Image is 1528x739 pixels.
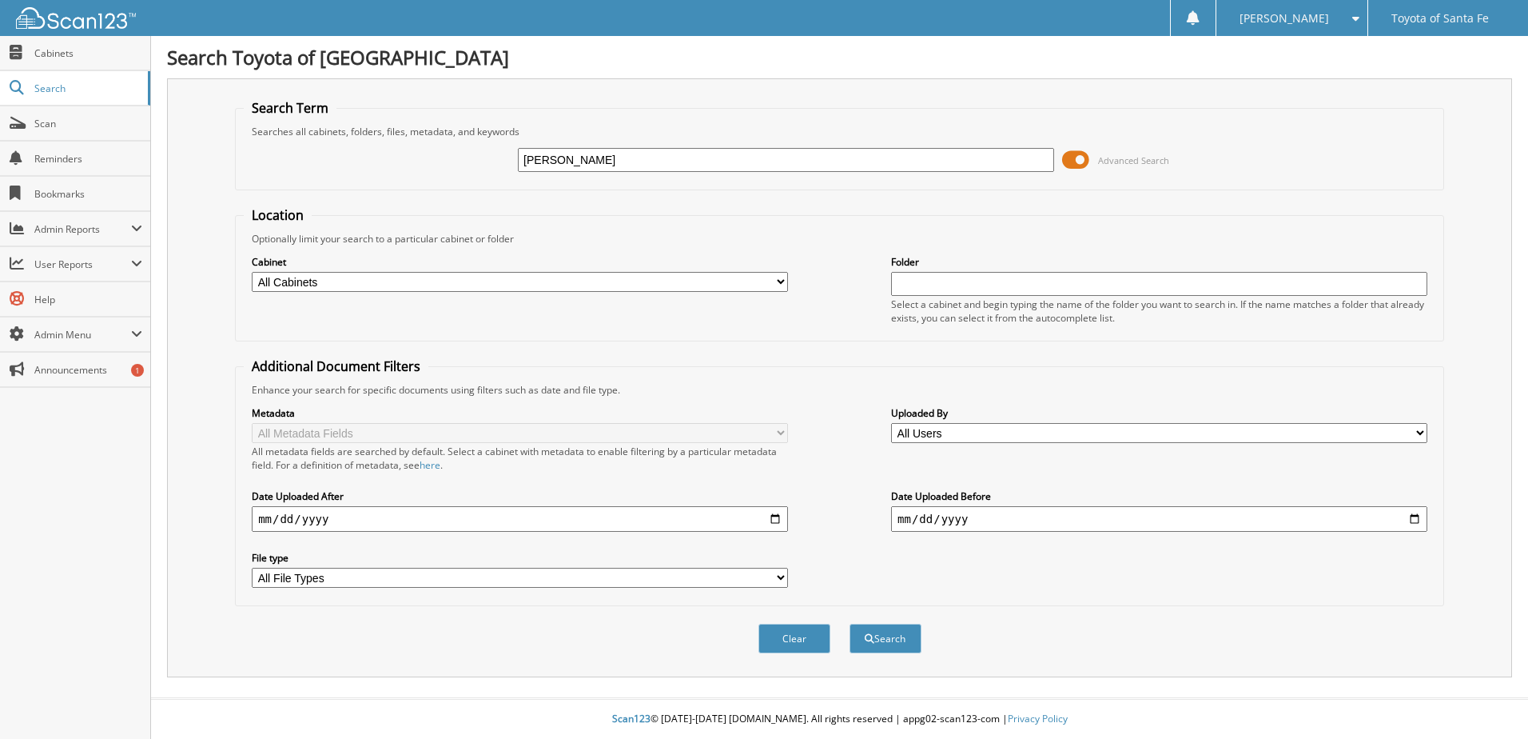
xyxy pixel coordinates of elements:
[244,383,1435,397] div: Enhance your search for specific documents using filters such as date and file type.
[244,206,312,224] legend: Location
[34,363,142,377] span: Announcements
[167,44,1512,70] h1: Search Toyota of [GEOGRAPHIC_DATA]
[252,489,788,503] label: Date Uploaded After
[850,624,921,653] button: Search
[252,506,788,532] input: start
[891,489,1427,503] label: Date Uploaded Before
[244,125,1435,138] div: Searches all cabinets, folders, files, metadata, and keywords
[1391,14,1489,23] span: Toyota of Santa Fe
[34,46,142,60] span: Cabinets
[34,82,140,95] span: Search
[244,99,336,117] legend: Search Term
[252,445,788,472] div: All metadata fields are searched by default. Select a cabinet with metadata to enable filtering b...
[612,712,651,725] span: Scan123
[1098,154,1169,166] span: Advanced Search
[891,255,1427,269] label: Folder
[1448,662,1528,739] iframe: Chat Widget
[252,255,788,269] label: Cabinet
[252,551,788,565] label: File type
[34,152,142,166] span: Reminders
[34,258,131,271] span: User Reports
[252,406,788,420] label: Metadata
[758,624,830,653] button: Clear
[891,406,1427,420] label: Uploaded By
[34,328,131,342] span: Admin Menu
[891,506,1427,532] input: end
[244,232,1435,246] div: Optionally limit your search to a particular cabinet or folder
[16,7,136,29] img: scan123-logo-white.svg
[34,293,142,306] span: Help
[34,187,142,201] span: Bookmarks
[891,298,1427,325] div: Select a cabinet and begin typing the name of the folder you want to search in. If the name match...
[1240,14,1329,23] span: [PERSON_NAME]
[131,364,144,377] div: 1
[34,222,131,236] span: Admin Reports
[151,700,1528,739] div: © [DATE]-[DATE] [DOMAIN_NAME]. All rights reserved | appg02-scan123-com |
[34,117,142,130] span: Scan
[244,358,428,375] legend: Additional Document Filters
[1008,712,1068,725] a: Privacy Policy
[420,458,440,472] a: here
